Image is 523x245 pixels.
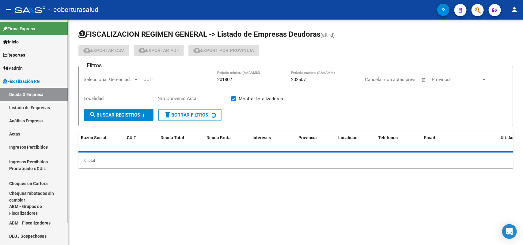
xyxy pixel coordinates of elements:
[320,32,335,38] span: (alt+d)
[193,48,254,53] span: Export por Provincia
[83,46,91,54] mat-icon: cloud_download
[5,6,12,13] mat-icon: menu
[3,78,40,85] span: Fiscalización RG
[252,135,271,140] span: Intereses
[501,135,517,140] span: Ult. Acta
[138,48,179,53] span: Exportar PDF
[164,112,208,118] span: Borrar Filtros
[239,95,283,102] span: Mostrar totalizadores
[432,77,481,82] span: Provincia
[84,61,105,70] h3: Filtros
[378,135,398,140] span: Teléfonos
[161,135,184,140] span: Deuda Total
[424,135,435,140] span: Email
[511,6,518,13] mat-icon: person
[78,30,320,39] span: FISCALIZACION REGIMEN GENERAL -> Listado de Empresas Deudoras
[336,131,376,151] datatable-header-cell: Localidad
[124,131,158,151] datatable-header-cell: CUIT
[78,153,513,168] div: 0 total
[422,131,498,151] datatable-header-cell: Email
[420,76,427,84] button: Open calendar
[48,3,98,17] span: - coberturasalud
[83,48,124,53] span: Exportar CSV
[376,131,422,151] datatable-header-cell: Teléfonos
[89,111,97,118] mat-icon: search
[134,45,184,56] button: Exportar PDF
[250,131,296,151] datatable-header-cell: Intereses
[3,52,25,58] span: Reportes
[89,112,140,118] span: Buscar Registros
[3,65,23,72] span: Padrón
[193,46,201,54] mat-icon: cloud_download
[3,25,35,32] span: Firma Express
[296,131,336,151] datatable-header-cell: Provincia
[502,224,517,239] div: Open Intercom Messenger
[78,45,129,56] button: Exportar CSV
[338,135,358,140] span: Localidad
[298,135,317,140] span: Provincia
[3,39,19,45] span: Inicio
[158,109,222,121] button: Borrar Filtros
[164,111,171,118] mat-icon: delete
[207,135,231,140] span: Deuda Bruta
[158,131,204,151] datatable-header-cell: Deuda Total
[188,45,259,56] button: Export por Provincia
[138,46,146,54] mat-icon: cloud_download
[127,135,136,140] span: CUIT
[81,135,106,140] span: Razón Social
[204,131,250,151] datatable-header-cell: Deuda Bruta
[84,109,153,121] button: Buscar Registros
[78,131,124,151] datatable-header-cell: Razón Social
[84,77,133,82] span: Seleccionar Gerenciador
